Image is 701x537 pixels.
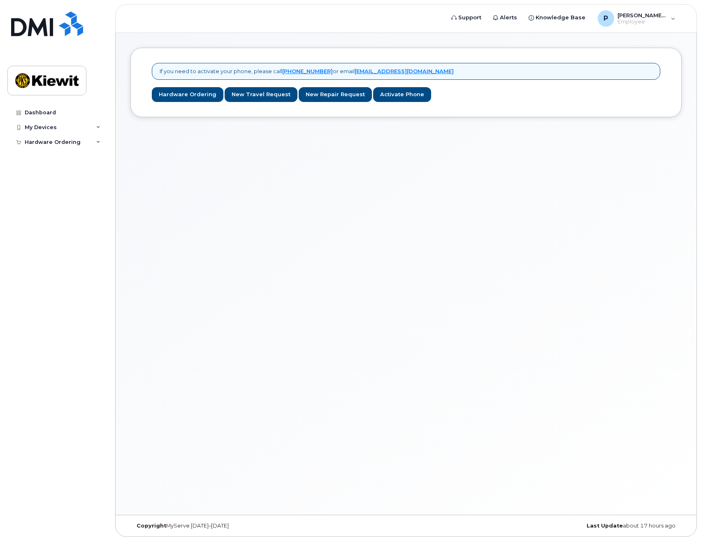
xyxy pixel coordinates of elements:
[373,87,431,102] a: Activate Phone
[137,523,166,529] strong: Copyright
[498,523,682,529] div: about 17 hours ago
[130,523,314,529] div: MyServe [DATE]–[DATE]
[152,87,223,102] a: Hardware Ordering
[282,68,333,74] a: [PHONE_NUMBER]
[587,523,623,529] strong: Last Update
[355,68,454,74] a: [EMAIL_ADDRESS][DOMAIN_NAME]
[299,87,372,102] a: New Repair Request
[160,67,454,75] p: If you need to activate your phone, please call or email
[225,87,297,102] a: New Travel Request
